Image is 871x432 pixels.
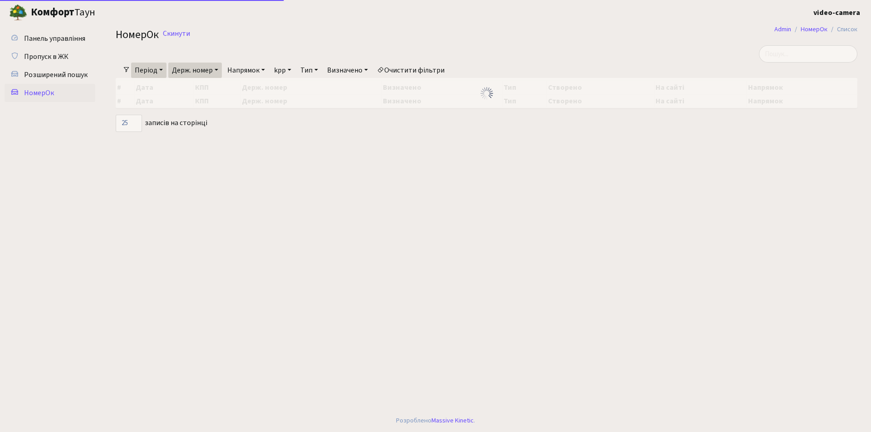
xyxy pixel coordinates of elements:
[774,24,791,34] a: Admin
[801,24,827,34] a: НомерОк
[323,63,372,78] a: Визначено
[813,8,860,18] b: video-camera
[759,45,857,63] input: Пошук...
[24,70,88,80] span: Розширений пошук
[116,115,207,132] label: записів на сторінці
[297,63,322,78] a: Тип
[827,24,857,34] li: Список
[9,4,27,22] img: logo.png
[24,52,69,62] span: Пропуск в ЖК
[396,416,475,426] div: Розроблено .
[24,34,85,44] span: Панель управління
[813,7,860,18] a: video-camera
[480,86,494,101] img: Обробка...
[131,63,166,78] a: Період
[5,84,95,102] a: НомерОк
[373,63,448,78] a: Очистити фільтри
[168,63,222,78] a: Держ. номер
[5,29,95,48] a: Панель управління
[31,5,95,20] span: Таун
[31,5,74,19] b: Комфорт
[431,416,474,425] a: Massive Kinetic
[5,48,95,66] a: Пропуск в ЖК
[24,88,54,98] span: НомерОк
[224,63,269,78] a: Напрямок
[163,29,190,38] a: Скинути
[761,20,871,39] nav: breadcrumb
[116,27,159,43] span: НомерОк
[116,115,142,132] select: записів на сторінці
[270,63,295,78] a: kpp
[5,66,95,84] a: Розширений пошук
[113,5,136,20] button: Переключити навігацію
